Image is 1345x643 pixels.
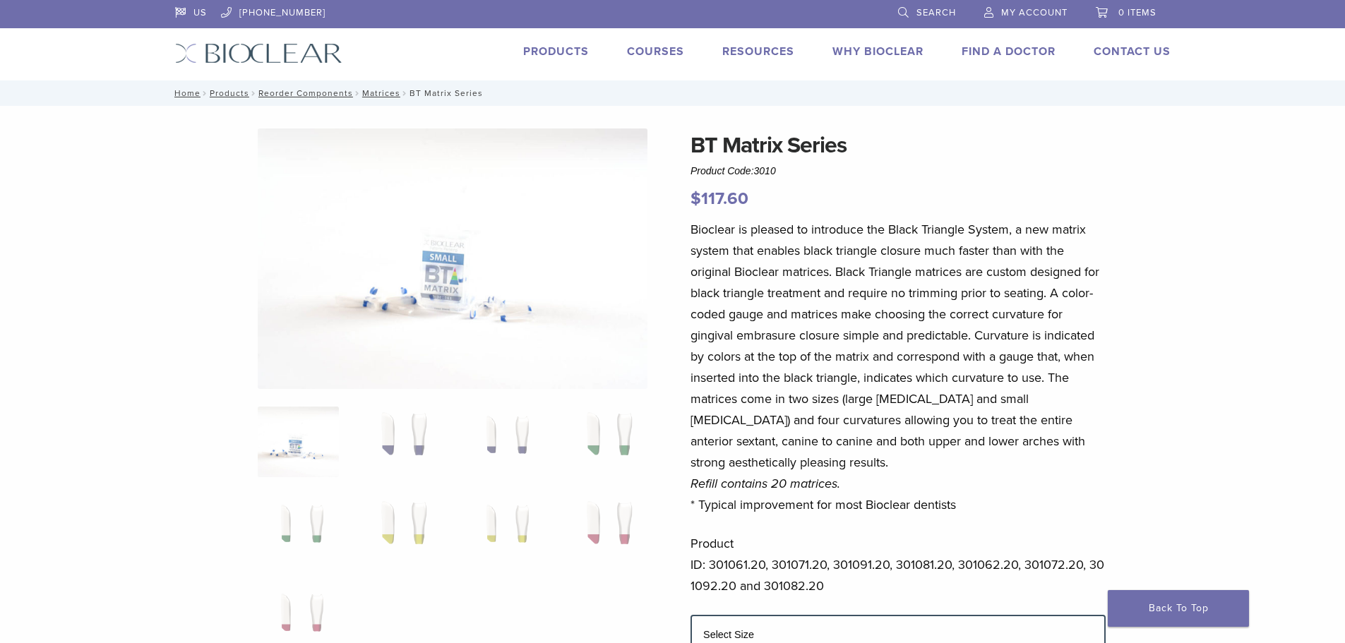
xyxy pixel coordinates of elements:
a: Back To Top [1108,590,1249,627]
img: BT Matrix Series - Image 4 [571,407,642,477]
a: Home [170,88,201,98]
span: / [201,90,210,97]
span: / [353,90,362,97]
span: / [400,90,410,97]
h1: BT Matrix Series [691,128,1106,162]
a: Reorder Components [258,88,353,98]
img: BT Matrix Series - Image 3 [469,407,539,477]
a: Products [523,44,589,59]
img: BT Matrix Series - Image 8 [571,495,642,566]
span: 3010 [754,165,776,176]
img: Anterior-Black-Triangle-Series-Matrices-324x324.jpg [258,407,339,477]
span: Product Code: [691,165,776,176]
bdi: 117.60 [691,188,748,209]
a: Courses [627,44,684,59]
img: Bioclear [175,43,342,64]
img: Anterior Black Triangle Series Matrices [258,128,647,389]
em: Refill contains 20 matrices. [691,476,840,491]
label: Select Size [703,629,754,640]
img: BT Matrix Series - Image 6 [366,495,436,566]
a: Contact Us [1094,44,1171,59]
a: Why Bioclear [832,44,923,59]
nav: BT Matrix Series [165,80,1181,106]
img: BT Matrix Series - Image 7 [469,495,539,566]
span: My Account [1001,7,1068,18]
a: Resources [722,44,794,59]
span: Search [916,7,956,18]
span: $ [691,188,701,209]
p: Product ID: 301061.20, 301071.20, 301091.20, 301081.20, 301062.20, 301072.20, 301092.20 and 30108... [691,533,1106,596]
img: BT Matrix Series - Image 2 [366,407,436,477]
p: Bioclear is pleased to introduce the Black Triangle System, a new matrix system that enables blac... [691,219,1106,515]
a: Matrices [362,88,400,98]
span: 0 items [1118,7,1156,18]
img: BT Matrix Series - Image 5 [263,495,334,566]
a: Products [210,88,249,98]
a: Find A Doctor [962,44,1056,59]
span: / [249,90,258,97]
